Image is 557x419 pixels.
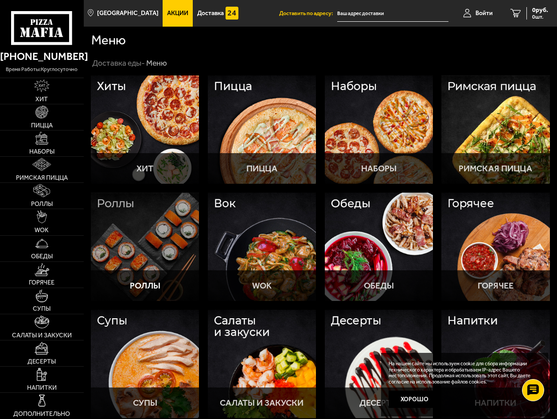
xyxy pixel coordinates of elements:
[97,10,159,16] span: [GEOGRAPHIC_DATA]
[325,310,433,418] a: ДесертыДесерты
[325,193,433,301] a: ОбедыОбеды
[33,306,51,312] span: Супы
[91,33,126,46] h1: Меню
[133,399,157,407] p: Супы
[441,310,549,418] a: НапиткиНапитки
[208,310,316,418] a: Салаты и закускиСалаты и закуски
[91,75,199,184] a: ХитХит
[359,399,398,407] p: Десерты
[35,96,48,103] span: Хит
[27,359,56,365] span: Десерты
[459,164,532,173] p: Римская пицца
[441,193,549,301] a: ГорячееГорячее
[532,14,548,20] span: 0 шт.
[441,75,549,184] a: Римская пиццаРимская пицца
[146,58,167,68] div: Меню
[389,361,536,385] p: На нашем сайте мы используем cookie для сбора информации технического характера и обрабатываем IP...
[16,175,68,181] span: Римская пицца
[29,149,55,155] span: Наборы
[220,399,304,407] p: Салаты и закуски
[475,10,493,16] span: Войти
[31,201,53,207] span: Роллы
[27,385,57,391] span: Напитки
[364,281,394,290] p: Обеды
[208,193,316,301] a: WOKWOK
[13,411,70,417] span: Дополнительно
[226,7,238,20] img: 15daf4d41897b9f0e9f617042186c801.svg
[167,10,188,16] span: Акции
[389,391,441,408] button: Хорошо
[31,253,53,260] span: Обеды
[92,58,145,67] a: Доставка еды-
[252,281,272,290] p: WOK
[361,164,397,173] p: Наборы
[29,280,55,286] span: Горячее
[478,281,514,290] p: Горячее
[31,123,53,129] span: Пицца
[91,193,199,301] a: РоллыРоллы
[35,227,49,233] span: WOK
[130,281,160,290] p: Роллы
[532,7,548,13] span: 0 руб.
[337,5,448,22] input: Ваш адрес доставки
[136,164,153,173] p: Хит
[197,10,224,16] span: Доставка
[279,11,337,16] span: Доставить по адресу:
[208,75,316,184] a: ПиццаПицца
[12,332,72,339] span: Салаты и закуски
[325,75,433,184] a: НаборыНаборы
[246,164,277,173] p: Пицца
[91,310,199,418] a: СупыСупы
